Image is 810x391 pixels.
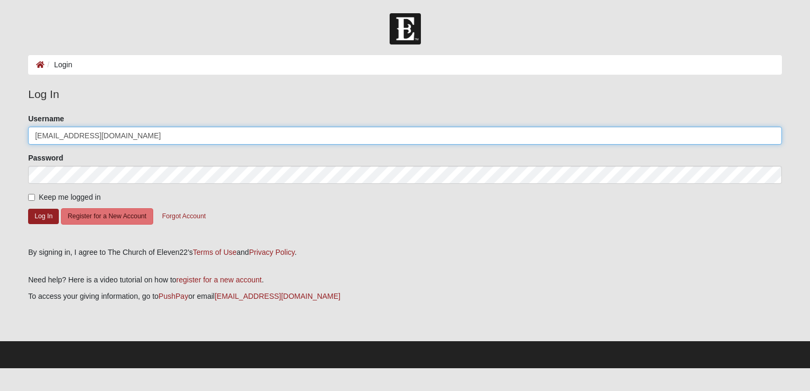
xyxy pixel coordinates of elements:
[45,59,72,70] li: Login
[159,292,188,300] a: PushPay
[28,247,782,258] div: By signing in, I agree to The Church of Eleven22's and .
[390,13,421,45] img: Church of Eleven22 Logo
[28,113,64,124] label: Username
[28,194,35,201] input: Keep me logged in
[28,291,782,302] p: To access your giving information, go to or email
[28,86,782,103] legend: Log In
[193,248,236,256] a: Terms of Use
[39,193,101,201] span: Keep me logged in
[249,248,295,256] a: Privacy Policy
[155,208,213,225] button: Forgot Account
[177,276,262,284] a: register for a new account
[61,208,153,225] button: Register for a New Account
[28,153,63,163] label: Password
[28,274,782,286] p: Need help? Here is a video tutorial on how to .
[215,292,340,300] a: [EMAIL_ADDRESS][DOMAIN_NAME]
[28,209,59,224] button: Log In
